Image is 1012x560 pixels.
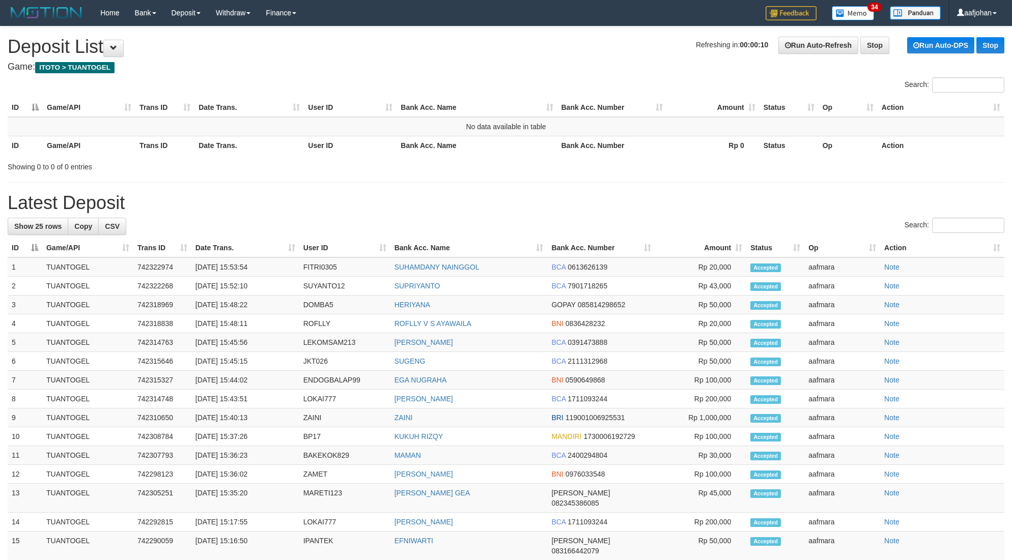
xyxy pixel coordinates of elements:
td: 742322268 [133,277,191,296]
td: [DATE] 15:53:54 [191,257,299,277]
td: aafmara [804,352,880,371]
td: TUANTOGEL [42,314,133,333]
a: Note [884,301,899,309]
th: Bank Acc. Name: activate to sort column ascending [397,98,557,117]
td: TUANTOGEL [42,446,133,465]
td: aafmara [804,484,880,513]
td: [DATE] 15:36:23 [191,446,299,465]
input: Search: [932,77,1004,93]
th: Trans ID [135,136,194,155]
td: 8 [8,390,42,408]
td: TUANTOGEL [42,427,133,446]
td: 742315646 [133,352,191,371]
td: LEKOMSAM213 [299,333,390,352]
th: Date Trans.: activate to sort column ascending [191,239,299,257]
th: Bank Acc. Number: activate to sort column ascending [557,98,667,117]
th: Bank Acc. Number [557,136,667,155]
span: Refreshing in: [696,41,768,49]
th: Game/API: activate to sort column ascending [42,239,133,257]
span: Accepted [750,376,781,385]
th: Bank Acc. Name: activate to sort column ascending [390,239,548,257]
th: User ID [304,136,397,155]
td: aafmara [804,314,880,333]
td: 742308784 [133,427,191,446]
td: aafmara [804,427,880,446]
td: 742310650 [133,408,191,427]
td: [DATE] 15:35:20 [191,484,299,513]
span: Copy [74,222,92,230]
th: ID: activate to sort column descending [8,98,43,117]
a: Stop [976,37,1004,53]
td: 3 [8,296,42,314]
span: Accepted [750,395,781,404]
td: 742307793 [133,446,191,465]
span: BCA [551,338,566,346]
span: ITOTO > TUANTOGEL [35,62,115,73]
td: TUANTOGEL [42,257,133,277]
td: ROFLLY [299,314,390,333]
span: BCA [551,518,566,526]
a: Note [884,470,899,478]
span: Copy 7901718265 to clipboard [568,282,607,290]
td: aafmara [804,333,880,352]
img: Button%20Memo.svg [832,6,875,20]
td: TUANTOGEL [42,408,133,427]
span: Copy 0590649868 to clipboard [566,376,605,384]
a: [PERSON_NAME] GEA [395,489,470,497]
td: 742305251 [133,484,191,513]
td: aafmara [804,465,880,484]
h1: Latest Deposit [8,193,1004,213]
span: Copy 082345386085 to clipboard [551,499,599,507]
th: Bank Acc. Name [397,136,557,155]
td: aafmara [804,446,880,465]
a: [PERSON_NAME] [395,518,453,526]
td: [DATE] 15:43:51 [191,390,299,408]
td: 2 [8,277,42,296]
span: Copy 1711093244 to clipboard [568,518,607,526]
a: Note [884,263,899,271]
td: TUANTOGEL [42,484,133,513]
td: 1 [8,257,42,277]
span: Copy 1730006192729 to clipboard [583,432,635,440]
td: aafmara [804,513,880,532]
a: ROFLLY V S AYAWAILA [395,319,471,328]
td: BAKEKOK829 [299,446,390,465]
a: SUPRIYANTO [395,282,440,290]
td: TUANTOGEL [42,296,133,314]
a: Note [884,282,899,290]
span: Accepted [750,358,781,366]
td: Rp 100,000 [655,427,746,446]
td: 742314748 [133,390,191,408]
a: CSV [98,218,126,235]
td: 11 [8,446,42,465]
a: Stop [860,37,889,54]
a: ZAINI [395,414,413,422]
td: 7 [8,371,42,390]
a: Note [884,376,899,384]
td: Rp 200,000 [655,390,746,408]
td: [DATE] 15:48:22 [191,296,299,314]
a: Run Auto-DPS [907,37,974,53]
span: BNI [551,376,563,384]
td: 742318969 [133,296,191,314]
span: MANDIRI [551,432,581,440]
td: ENDOGBALAP99 [299,371,390,390]
td: LOKAI777 [299,390,390,408]
a: EFNIWARTI [395,537,433,545]
td: No data available in table [8,117,1004,136]
td: Rp 50,000 [655,296,746,314]
td: TUANTOGEL [42,465,133,484]
a: [PERSON_NAME] [395,395,453,403]
a: KUKUH RIZQY [395,432,443,440]
a: Note [884,319,899,328]
th: Amount: activate to sort column ascending [667,98,760,117]
span: Accepted [750,414,781,423]
a: Note [884,338,899,346]
label: Search: [905,218,1004,233]
td: [DATE] 15:44:02 [191,371,299,390]
td: Rp 50,000 [655,352,746,371]
td: SUYANTO12 [299,277,390,296]
span: BCA [551,451,566,459]
th: Bank Acc. Number: activate to sort column ascending [547,239,655,257]
td: 742314763 [133,333,191,352]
